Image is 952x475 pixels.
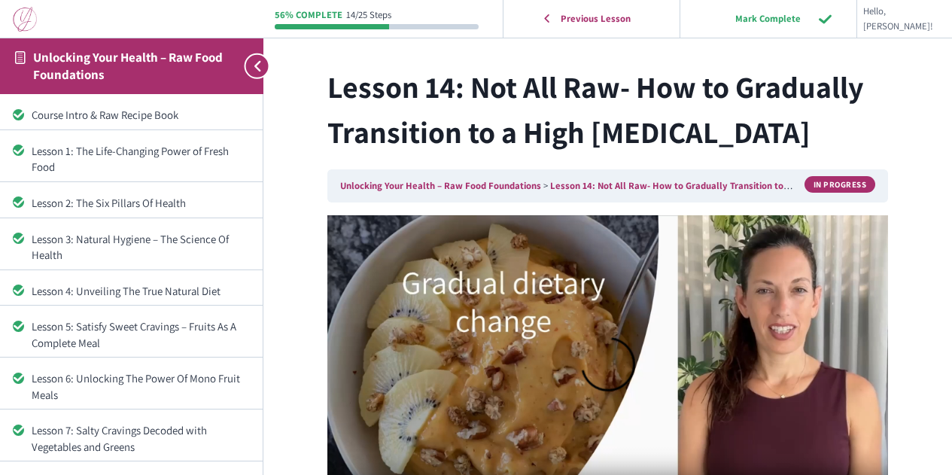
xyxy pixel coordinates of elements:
span: Previous Lesson [551,13,640,25]
a: Completed Lesson 5: Satisfy Sweet Cravings – Fruits As A Complete Meal [13,318,250,351]
a: Lesson 14: Not All Raw- How to Gradually Transition to a High [MEDICAL_DATA] [550,179,884,192]
a: Completed Lesson 6: Unlocking The Power Of Mono Fruit Meals [13,370,250,403]
div: Completed [13,196,24,208]
div: Lesson 1: The Life-Changing Power of Fresh Food [32,143,250,175]
div: Completed [13,233,24,244]
a: Completed Course Intro & Raw Recipe Book [13,107,250,123]
a: Completed Lesson 7: Salty Cravings Decoded with Vegetables and Greens [13,422,250,455]
div: Completed [13,285,24,296]
div: Completed [13,109,24,120]
div: Lesson 5: Satisfy Sweet Cravings – Fruits As A Complete Meal [32,318,250,351]
div: Completed [13,373,24,384]
div: Completed [13,145,24,156]
a: Unlocking Your Health – Raw Food Foundations [340,179,541,192]
h1: Lesson 14: Not All Raw- How to Gradually Transition to a High [MEDICAL_DATA] [327,64,888,154]
a: Completed Lesson 1: The Life-Changing Power of Fresh Food [13,143,250,175]
div: Completed [13,425,24,436]
div: 14/25 Steps [346,11,391,20]
a: Completed Lesson 4: Unveiling The True Natural Diet [13,283,250,299]
nav: Breadcrumbs [327,169,888,202]
div: Lesson 4: Unveiling The True Natural Diet [32,283,250,299]
a: Unlocking Your Health – Raw Food Foundations [33,49,223,83]
a: Previous Lesson [507,3,675,34]
div: Lesson 3: Natural Hygiene – The Science Of Health [32,231,250,263]
div: Lesson 2: The Six Pillars Of Health [32,195,250,211]
a: Completed Lesson 3: Natural Hygiene – The Science Of Health [13,231,250,263]
div: 56% Complete [275,11,342,20]
div: In Progress [804,176,876,193]
input: Mark Complete [697,3,840,34]
div: Lesson 6: Unlocking The Power Of Mono Fruit Meals [32,370,250,403]
span: Hello, [PERSON_NAME]! [863,4,933,35]
div: Completed [13,321,24,332]
div: Lesson 7: Salty Cravings Decoded with Vegetables and Greens [32,422,250,455]
button: Toggle sidebar navigation [236,38,263,94]
a: Completed Lesson 2: The Six Pillars Of Health [13,195,250,211]
div: Course Intro & Raw Recipe Book [32,107,250,123]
